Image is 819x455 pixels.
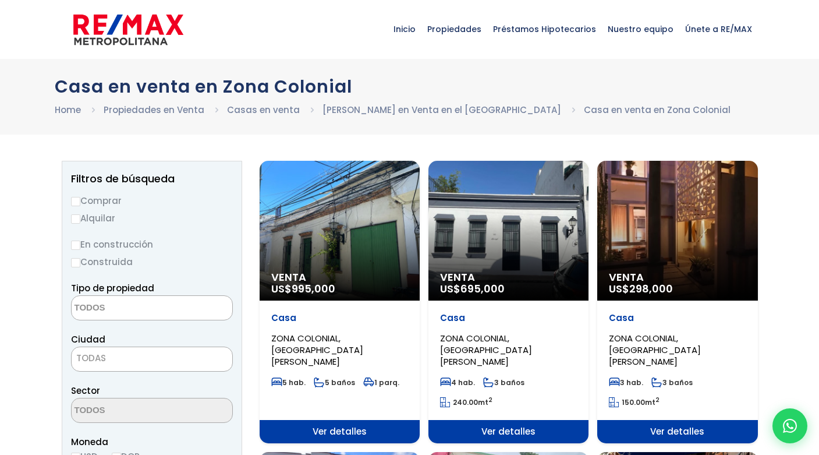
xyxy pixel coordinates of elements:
label: En construcción [71,237,233,252]
span: Venta [271,271,408,283]
span: TODAS [71,347,233,372]
span: 150.00 [622,397,645,407]
span: Préstamos Hipotecarios [487,12,602,47]
h1: Casa en venta en Zona Colonial [55,76,765,97]
label: Construida [71,255,233,269]
img: remax-metropolitana-logo [73,12,183,47]
span: 298,000 [629,281,673,296]
p: Casa [609,312,746,324]
span: US$ [609,281,673,296]
span: 1 parq. [363,378,399,387]
span: 240.00 [453,397,478,407]
a: Venta US$995,000 Casa ZONA COLONIAL, [GEOGRAPHIC_DATA][PERSON_NAME] 5 hab. 5 baños 1 parq. Ver de... [260,161,420,443]
p: Casa [271,312,408,324]
textarea: Search [72,296,185,321]
label: Alquilar [71,211,233,225]
sup: 2 [655,396,660,404]
span: 3 hab. [609,378,643,387]
span: 695,000 [460,281,505,296]
textarea: Search [72,398,185,424]
span: TODAS [76,352,106,364]
span: mt [609,397,660,407]
input: Comprar [71,197,80,206]
span: Únete a RE/MAX [679,12,758,47]
a: Venta US$695,000 Casa ZONA COLONIAL, [GEOGRAPHIC_DATA][PERSON_NAME] 4 hab. 3 baños 240.00mt2 Ver ... [428,161,588,443]
a: Venta US$298,000 Casa ZONA COLONIAL, [GEOGRAPHIC_DATA][PERSON_NAME] 3 hab. 3 baños 150.00mt2 Ver ... [597,161,757,443]
span: Ver detalles [260,420,420,443]
span: Tipo de propiedad [71,282,154,294]
span: 5 hab. [271,378,306,387]
span: Propiedades [421,12,487,47]
span: 3 baños [483,378,524,387]
span: Ver detalles [428,420,588,443]
sup: 2 [488,396,492,404]
span: 4 hab. [440,378,475,387]
span: ZONA COLONIAL, [GEOGRAPHIC_DATA][PERSON_NAME] [609,332,701,368]
span: 3 baños [651,378,693,387]
label: Comprar [71,193,233,208]
span: Ver detalles [597,420,757,443]
a: [PERSON_NAME] en Venta en el [GEOGRAPHIC_DATA] [322,104,561,116]
span: Sector [71,385,100,397]
span: TODAS [72,350,232,366]
span: Ciudad [71,333,105,345]
span: US$ [271,281,335,296]
a: Propiedades en Venta [104,104,204,116]
span: Venta [609,271,746,283]
input: Construida [71,258,80,267]
li: Casa en venta en Zona Colonial [584,103,731,117]
a: Casas en venta [227,104,300,116]
h2: Filtros de búsqueda [71,173,233,185]
a: Home [55,104,81,116]
span: US$ [440,281,505,296]
span: mt [440,397,492,407]
span: ZONA COLONIAL, [GEOGRAPHIC_DATA][PERSON_NAME] [440,332,532,368]
p: Casa [440,312,577,324]
span: Nuestro equipo [602,12,679,47]
span: 5 baños [314,378,355,387]
span: ZONA COLONIAL, [GEOGRAPHIC_DATA][PERSON_NAME] [271,332,363,368]
span: Moneda [71,435,233,449]
span: Venta [440,271,577,283]
input: En construcción [71,241,80,250]
input: Alquilar [71,214,80,224]
span: Inicio [388,12,421,47]
span: 995,000 [292,281,335,296]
